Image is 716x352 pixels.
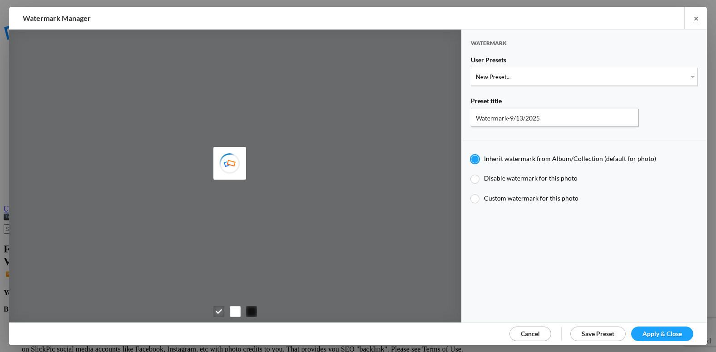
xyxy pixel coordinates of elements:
span: Disable watermark for this photo [484,174,578,182]
span: Save Preset [582,330,614,337]
a: Cancel [509,327,551,341]
a: Save Preset [570,327,626,341]
input: Name for your Watermark Preset [471,109,639,127]
span: User Presets [471,56,506,68]
span: Inherit watermark from Album/Collection (default for photo) [484,155,656,162]
span: Cancel [521,330,540,337]
span: Watermark [471,40,507,55]
a: Apply & Close [631,327,693,341]
h2: Watermark Manager [23,7,456,30]
a: × [684,7,707,29]
span: Custom watermark for this photo [484,194,578,202]
span: Preset title [471,97,502,109]
span: Apply & Close [642,330,682,337]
